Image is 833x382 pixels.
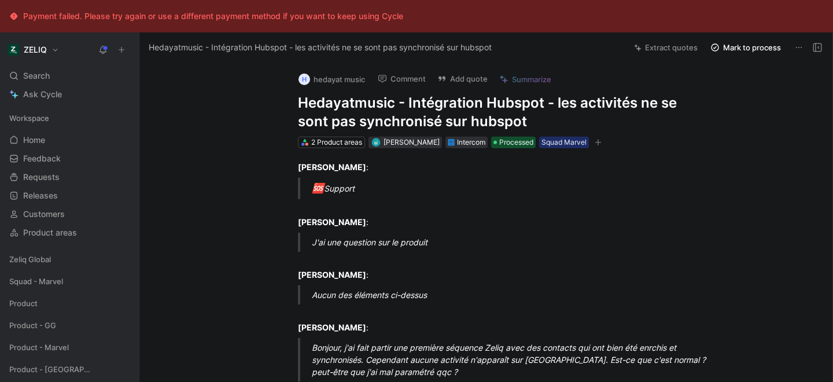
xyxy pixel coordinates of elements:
a: Releases [5,187,134,204]
div: Product [5,295,134,315]
a: Customers [5,205,134,223]
span: Product [9,297,38,309]
span: [PERSON_NAME] [384,138,440,146]
div: Squad Marvel [541,137,587,148]
div: Search [5,67,134,85]
span: 🆘 [312,182,324,194]
div: h [298,74,310,85]
button: hhedayat music [293,71,370,88]
div: Zeliq Global [5,251,134,268]
div: Workspace [5,109,134,127]
span: Product - GG [9,319,56,331]
span: Releases [23,190,58,201]
span: Feedback [23,153,61,164]
span: Product - [GEOGRAPHIC_DATA] [9,363,93,375]
strong: [PERSON_NAME] [298,322,366,332]
h1: Hedayatmusic - Intégration Hubspot - les activités ne se sont pas synchronisé sur hubspot [298,94,698,131]
div: Product - Marvel [5,339,134,356]
div: Product - Marvel [5,339,134,359]
div: Product - [GEOGRAPHIC_DATA] [5,361,134,381]
div: : [298,256,698,281]
a: Requests [5,168,134,186]
img: avatar [373,139,379,145]
div: Squad - Marvel [5,273,134,293]
div: Processed [491,137,536,148]
button: Extract quotes [629,39,703,56]
a: Feedback [5,150,134,167]
a: Ask Cycle [5,86,134,103]
div: 2 Product areas [311,137,362,148]
div: : [298,161,698,173]
strong: [PERSON_NAME] [298,162,366,172]
div: Product - GG [5,317,134,334]
img: ZELIQ [8,44,19,56]
div: Squad - Marvel [5,273,134,290]
strong: [PERSON_NAME] [298,217,366,227]
div: : [298,204,698,228]
span: Customers [23,208,65,220]
span: Squad - Marvel [9,276,63,287]
span: Home [23,134,45,146]
div: Product - GG [5,317,134,337]
a: Home [5,131,134,149]
span: Product - Marvel [9,341,69,353]
div: Product [5,295,134,312]
span: Requests [23,171,60,183]
button: Comment [373,71,431,87]
div: : [298,309,698,333]
div: J'ai une question sur le produit [312,236,712,248]
div: Product - [GEOGRAPHIC_DATA] [5,361,134,378]
div: Support [312,181,712,196]
button: Mark to process [705,39,786,56]
span: Processed [499,137,533,148]
span: Ask Cycle [23,87,62,101]
a: Product areas [5,224,134,241]
div: Intercom [457,137,485,148]
div: Bonjour, j'ai fait partir une première séquence Zeliq avec des contacts qui ont bien été enrchis ... [312,341,712,378]
span: Product areas [23,227,77,238]
span: Summarize [512,74,551,85]
span: Hedayatmusic - Intégration Hubspot - les activités ne se sont pas synchronisé sur hubspot [149,41,492,54]
button: ZELIQZELIQ [5,42,62,58]
strong: [PERSON_NAME] [298,270,366,280]
div: Aucun des éléments ci-dessus [312,289,712,301]
span: Zeliq Global [9,254,51,265]
button: Summarize [494,71,556,87]
div: Zeliq Global [5,251,134,271]
button: Add quote [432,71,493,87]
span: Search [23,69,50,83]
span: Workspace [9,112,49,124]
h1: ZELIQ [24,45,47,55]
div: Payment failed. Please try again or use a different payment method if you want to keep using Cycle [23,9,403,23]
